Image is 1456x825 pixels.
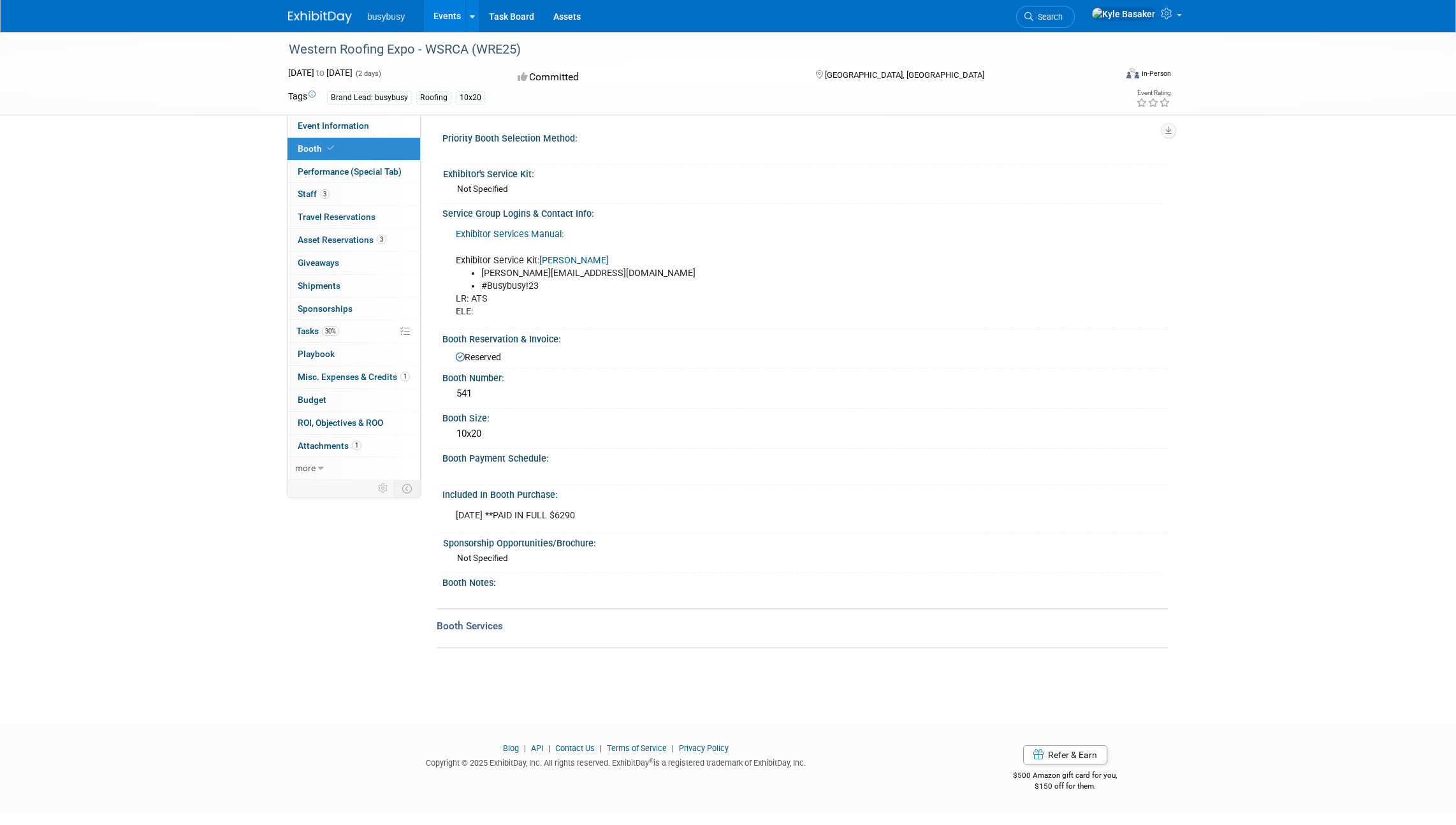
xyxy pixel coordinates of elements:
[514,66,796,89] div: Committed
[288,206,420,228] a: Travel Reservations
[327,91,412,105] div: Brand Lead: busybusy
[288,320,420,342] a: Tasks30%
[288,138,420,160] a: Booth
[288,343,420,365] a: Playbook
[288,252,420,274] a: Giveaways
[395,480,421,497] td: Toggle Event Tabs
[963,781,1168,792] div: $150 off for them.
[288,298,420,320] a: Sponsorships
[298,281,340,291] span: Shipments
[288,754,943,769] div: Copyright © 2025 ExhibitDay, Inc. All rights reserved. ExhibitDay is a registered trademark of Ex...
[1040,66,1171,85] div: Event Format
[531,743,543,753] a: API
[352,441,361,450] span: 1
[437,619,1168,633] div: Booth Services
[298,258,339,268] span: Giveaways
[457,552,1158,564] div: Not Specified
[442,369,1168,384] div: Booth Number:
[669,743,677,753] span: |
[288,275,420,297] a: Shipments
[372,480,395,497] td: Personalize Event Tab Strip
[377,235,386,244] span: 3
[452,424,1158,444] div: 10x20
[442,129,1168,145] div: Priority Booth Selection Method:
[288,457,420,479] a: more
[443,164,1162,180] div: Exhibitor's Service Kit:
[442,449,1168,465] div: Booth Payment Schedule:
[452,384,1158,404] div: 541
[288,366,420,388] a: Misc. Expenses & Credits1
[456,229,564,240] a: Exhibitor Services Manual:
[1091,7,1156,21] img: Kyle Basaker
[298,212,375,222] span: Travel Reservations
[296,326,339,336] span: Tasks
[649,757,653,764] sup: ®
[597,743,605,753] span: |
[963,762,1168,791] div: $500 Amazon gift card for you,
[1033,12,1063,22] span: Search
[1141,69,1171,78] div: In-Person
[442,573,1168,589] div: Booth Notes:
[288,183,420,205] a: Staff3
[539,255,609,266] a: [PERSON_NAME]
[442,409,1168,425] div: Booth Size:
[452,347,1158,363] div: Reserved
[503,743,519,753] a: Blog
[1016,6,1075,28] a: Search
[679,743,729,753] a: Privacy Policy
[288,389,420,411] a: Budget
[298,372,410,382] span: Misc. Expenses & Credits
[400,372,410,381] span: 1
[521,743,529,753] span: |
[481,280,1019,293] li: #Busybusy!23
[607,743,667,753] a: Terms of Service
[328,145,334,152] i: Booth reservation complete
[298,395,326,405] span: Budget
[284,38,1096,61] div: Western Roofing Expo - WSRCA (WRE25)
[288,90,316,105] td: Tags
[1126,68,1139,78] img: Format-Inperson.png
[298,349,335,359] span: Playbook
[288,412,420,434] a: ROI, Objectives & ROO
[555,743,595,753] a: Contact Us
[298,441,361,451] span: Attachments
[298,120,369,131] span: Event Information
[288,435,420,457] a: Attachments1
[442,330,1168,346] div: Booth Reservation & Invoice:
[443,534,1162,550] div: Sponsorship Opportunities/Brochure:
[416,91,451,105] div: Roofing
[367,11,405,22] span: busybusy
[457,183,1158,195] div: Not Specified
[320,189,330,199] span: 3
[288,229,420,251] a: Asset Reservations3
[456,91,485,105] div: 10x20
[442,485,1168,501] div: Included In Booth Purchase:
[298,235,386,245] span: Asset Reservations
[295,463,316,473] span: more
[298,189,330,199] span: Staff
[314,68,326,78] span: to
[288,68,353,78] span: [DATE] [DATE]
[322,326,339,336] span: 30%
[481,267,1019,280] li: [PERSON_NAME][EMAIL_ADDRESS][DOMAIN_NAME]
[298,166,402,177] span: Performance (Special Tab)
[1136,90,1170,96] div: Event Rating
[447,222,1026,325] div: Exhibitor Service Kit: LR: ATS ELE:
[354,69,381,78] span: (2 days)
[288,11,352,24] img: ExhibitDay
[825,70,984,80] span: [GEOGRAPHIC_DATA], [GEOGRAPHIC_DATA]
[288,115,420,137] a: Event Information
[1023,745,1107,764] a: Refer & Earn
[288,161,420,183] a: Performance (Special Tab)
[298,418,383,428] span: ROI, Objectives & ROO
[298,303,353,314] span: Sponsorships
[298,143,337,154] span: Booth
[442,204,1168,220] div: Service Group Logins & Contact Info:
[545,743,553,753] span: |
[447,503,1026,529] div: [DATE] **PAID IN FULL $6290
